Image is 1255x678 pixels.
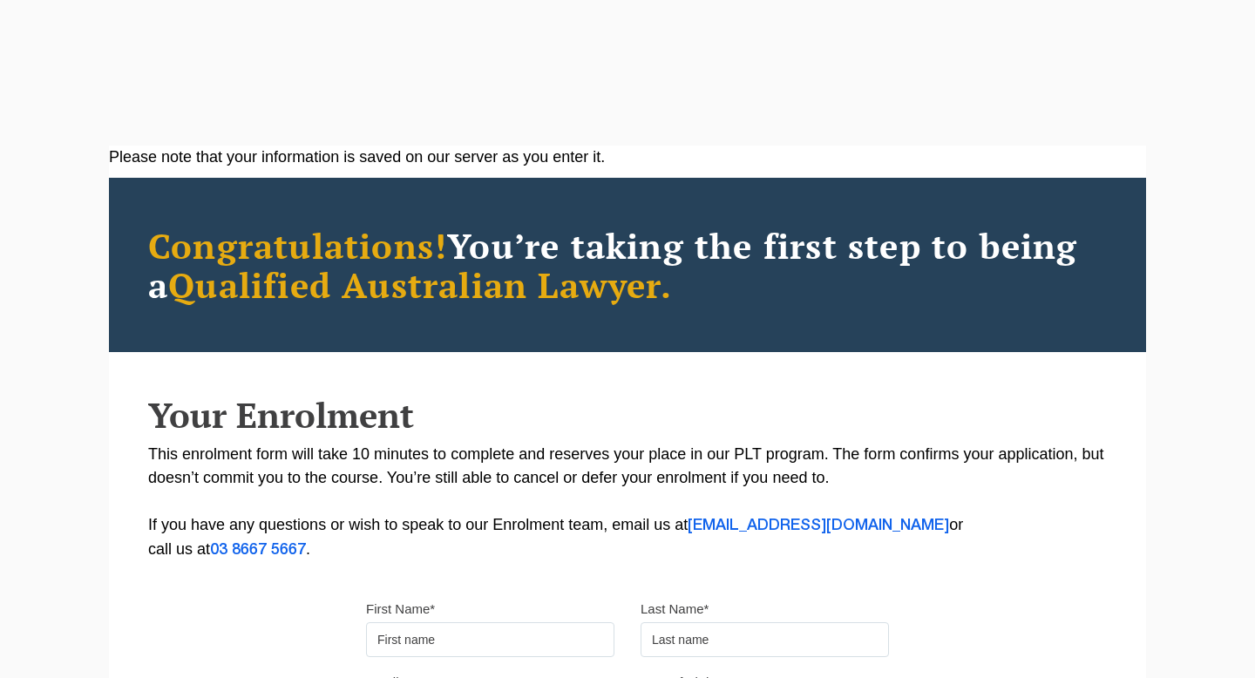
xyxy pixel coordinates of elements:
[210,543,306,557] a: 03 8667 5667
[366,600,435,618] label: First Name*
[641,622,889,657] input: Last name
[109,146,1146,169] div: Please note that your information is saved on our server as you enter it.
[641,600,709,618] label: Last Name*
[366,622,614,657] input: First name
[168,261,672,308] span: Qualified Australian Lawyer.
[688,519,949,532] a: [EMAIL_ADDRESS][DOMAIN_NAME]
[148,222,447,268] span: Congratulations!
[148,396,1107,434] h2: Your Enrolment
[148,226,1107,304] h2: You’re taking the first step to being a
[148,443,1107,562] p: This enrolment form will take 10 minutes to complete and reserves your place in our PLT program. ...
